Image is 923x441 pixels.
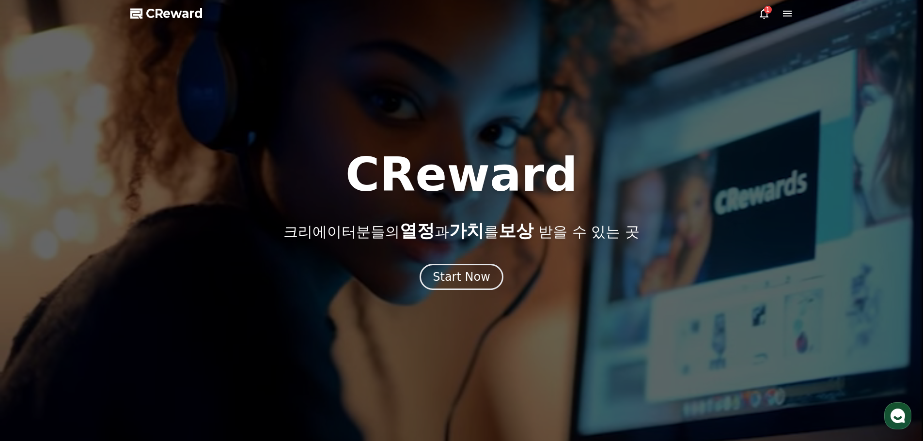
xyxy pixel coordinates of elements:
[146,6,203,21] span: CReward
[420,264,503,290] button: Start Now
[499,221,533,241] span: 보상
[400,221,435,241] span: 열정
[764,6,772,14] div: 1
[89,322,100,330] span: 대화
[420,274,503,283] a: Start Now
[758,8,770,19] a: 1
[64,307,125,331] a: 대화
[150,321,161,329] span: 설정
[449,221,484,241] span: 가치
[3,307,64,331] a: 홈
[130,6,203,21] a: CReward
[125,307,186,331] a: 설정
[345,152,578,198] h1: CReward
[433,269,490,285] div: Start Now
[283,221,639,241] p: 크리에이터분들의 과 를 받을 수 있는 곳
[31,321,36,329] span: 홈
